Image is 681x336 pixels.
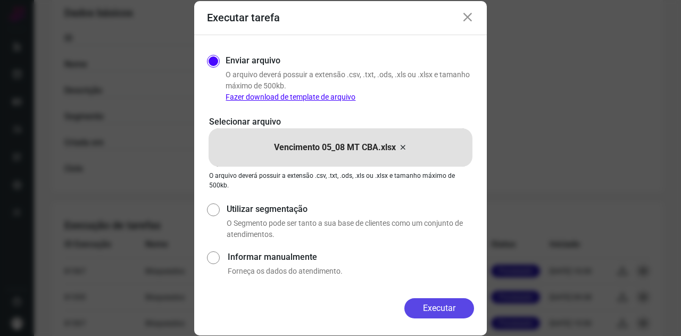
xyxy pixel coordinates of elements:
p: Vencimento 05_08 MT CBA.xlsx [274,141,396,154]
p: O arquivo deverá possuir a extensão .csv, .txt, .ods, .xls ou .xlsx e tamanho máximo de 500kb. [226,69,474,103]
label: Utilizar segmentação [227,203,474,216]
p: O Segmento pode ser tanto a sua base de clientes como um conjunto de atendimentos. [227,218,474,240]
p: Forneça os dados do atendimento. [228,266,474,277]
button: Executar [404,298,474,318]
h3: Executar tarefa [207,11,280,24]
p: O arquivo deverá possuir a extensão .csv, .txt, .ods, .xls ou .xlsx e tamanho máximo de 500kb. [209,171,472,190]
label: Informar manualmente [228,251,474,264]
p: Selecionar arquivo [209,116,472,128]
a: Fazer download de template de arquivo [226,93,355,101]
label: Enviar arquivo [226,54,280,67]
